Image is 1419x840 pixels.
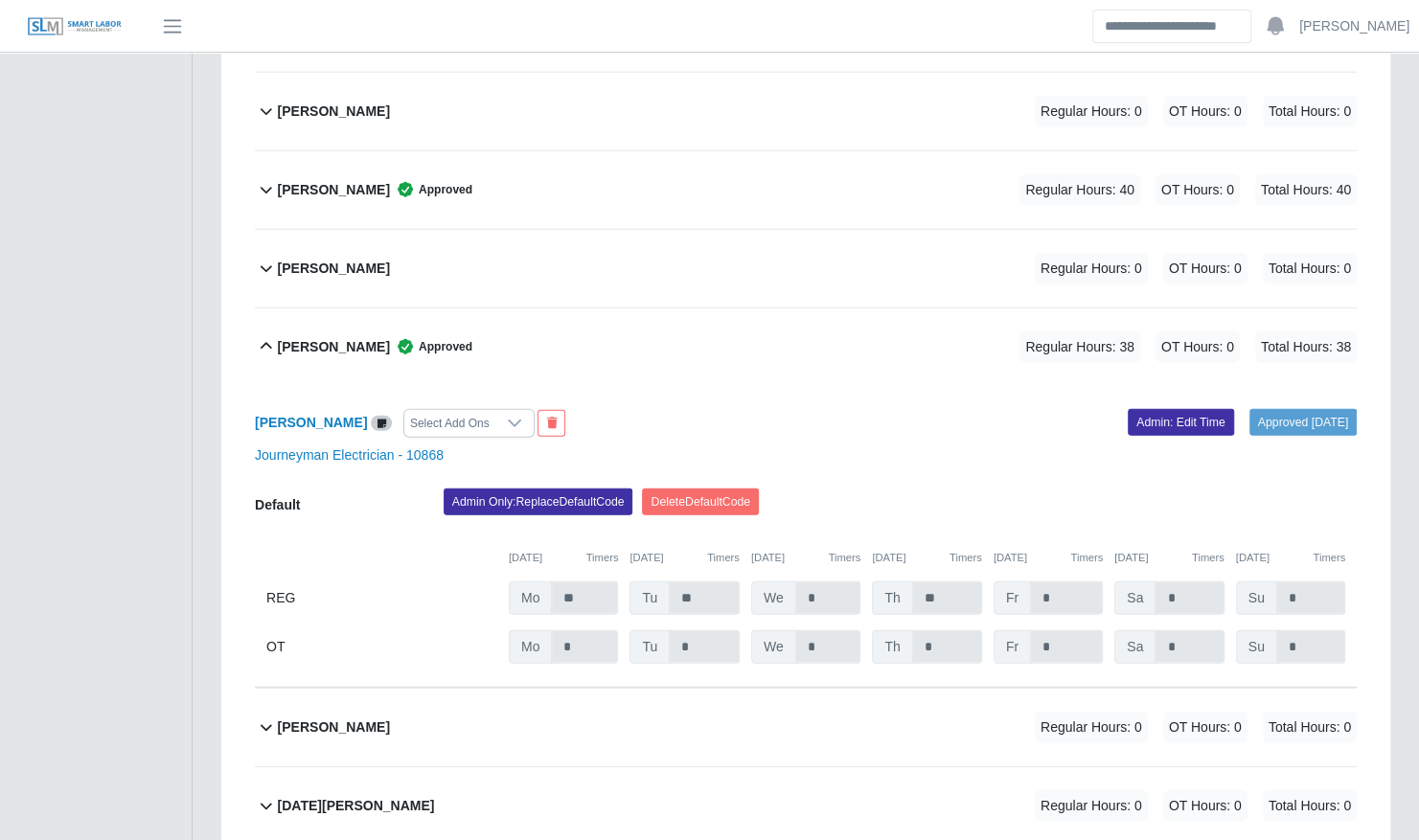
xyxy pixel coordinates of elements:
span: Approved [390,337,472,356]
div: [DATE] [1236,550,1345,566]
span: Tu [629,630,670,664]
input: Search [1092,10,1251,43]
b: [PERSON_NAME] [278,259,390,279]
span: Sa [1114,630,1156,664]
span: Tu [629,581,670,615]
a: [PERSON_NAME] [1299,16,1409,36]
span: Su [1236,630,1277,664]
span: OT Hours: 0 [1163,96,1247,127]
span: Regular Hours: 0 [1035,790,1148,822]
button: Timers [1070,550,1103,566]
button: [PERSON_NAME] Approved Regular Hours: 38 OT Hours: 0 Total Hours: 38 [255,308,1357,386]
a: Approved [DATE] [1249,409,1357,436]
span: Total Hours: 0 [1263,96,1357,127]
div: OT [266,630,497,664]
span: OT Hours: 0 [1163,712,1247,743]
span: Mo [509,630,552,664]
span: Regular Hours: 38 [1019,331,1140,363]
button: DeleteDefaultCode [642,488,759,515]
span: Regular Hours: 0 [1035,96,1148,127]
div: [DATE] [994,550,1103,566]
a: [PERSON_NAME] [255,415,367,430]
button: [PERSON_NAME] Regular Hours: 0 OT Hours: 0 Total Hours: 0 [255,230,1357,307]
div: Select Add Ons [404,410,495,437]
button: Timers [1313,550,1345,566]
span: OT Hours: 0 [1156,174,1240,206]
span: We [751,630,796,664]
b: [DATE][PERSON_NAME] [278,796,435,816]
div: [DATE] [509,550,618,566]
span: Mo [509,581,552,615]
button: [PERSON_NAME] Regular Hours: 0 OT Hours: 0 Total Hours: 0 [255,73,1357,150]
a: View/Edit Notes [371,415,392,430]
span: Fr [994,581,1031,615]
span: Total Hours: 40 [1255,174,1357,206]
img: SLM Logo [27,16,123,37]
button: [PERSON_NAME] Regular Hours: 0 OT Hours: 0 Total Hours: 0 [255,689,1357,766]
span: Th [872,581,912,615]
span: Th [872,630,912,664]
b: [PERSON_NAME] [278,102,390,122]
div: [DATE] [751,550,860,566]
button: Timers [1192,550,1224,566]
span: Su [1236,581,1277,615]
span: Sa [1114,581,1156,615]
b: [PERSON_NAME] [278,180,390,200]
b: [PERSON_NAME] [278,337,390,357]
button: Timers [586,550,619,566]
div: REG [266,581,497,615]
div: [DATE] [872,550,981,566]
span: Fr [994,630,1031,664]
div: [DATE] [629,550,739,566]
a: Journeyman Electrician - 10868 [255,447,444,463]
span: Total Hours: 38 [1255,331,1357,363]
button: Admin Only:ReplaceDefaultCode [444,488,633,515]
span: Total Hours: 0 [1263,253,1357,284]
button: End Worker & Remove from the Timesheet [538,410,565,437]
b: [PERSON_NAME] [278,717,390,738]
span: Regular Hours: 0 [1035,253,1148,284]
span: OT Hours: 0 [1163,253,1247,284]
span: OT Hours: 0 [1156,331,1240,363]
span: We [751,581,796,615]
button: [PERSON_NAME] Approved Regular Hours: 40 OT Hours: 0 Total Hours: 40 [255,151,1357,229]
span: Total Hours: 0 [1263,712,1357,743]
button: Timers [828,550,860,566]
div: [DATE] [1114,550,1224,566]
span: Regular Hours: 40 [1019,174,1140,206]
span: Approved [390,180,472,199]
span: Total Hours: 0 [1263,790,1357,822]
span: Regular Hours: 0 [1035,712,1148,743]
span: OT Hours: 0 [1163,790,1247,822]
b: Default [255,497,300,512]
button: Timers [707,550,740,566]
a: Admin: Edit Time [1128,409,1234,436]
button: Timers [950,550,982,566]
